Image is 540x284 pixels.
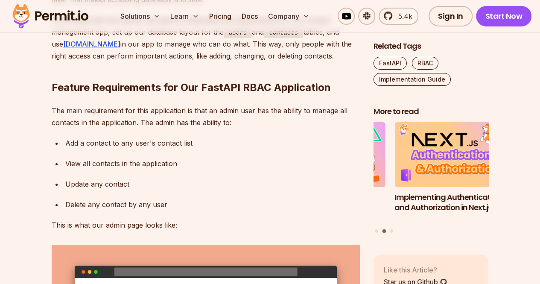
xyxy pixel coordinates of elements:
button: Go to slide 1 [375,229,378,232]
p: To proceed with the tutorial, we need to understand the requirements for our contact management a... [52,14,360,62]
a: [DOMAIN_NAME] [63,40,120,48]
a: FastAPI [374,57,407,70]
button: Learn [167,8,202,25]
div: View all contacts in the application [65,158,360,170]
img: Implementing Authentication and Authorization in Next.js [394,122,510,187]
a: 5.4k [379,8,418,25]
code: users [224,28,252,38]
a: Pricing [206,8,235,25]
div: Delete any contact by any user [65,199,360,211]
li: 1 of 3 [270,122,385,224]
h2: Related Tags [374,41,489,52]
button: Go to slide 3 [390,229,393,232]
div: Add a contact to any user's contact list [65,137,360,149]
img: Permit logo [9,2,92,31]
button: Solutions [117,8,163,25]
a: Implementing Authentication and Authorization in Next.jsImplementing Authentication and Authoriza... [394,122,510,224]
h2: Feature Requirements for Our FastAPI RBAC Application [52,47,360,94]
code: contacts [264,28,303,38]
a: Sign In [429,6,473,26]
h2: More to read [374,106,489,117]
div: Posts [374,122,489,234]
button: Go to slide 2 [382,229,386,233]
button: Company [265,8,313,25]
h3: Implementing Authentication and Authorization in Next.js [394,192,510,213]
div: Update any contact [65,178,360,190]
li: 2 of 3 [394,122,510,224]
p: Like this Article? [384,264,447,275]
h3: Implementing Multi-Tenant RBAC in Nuxt.js [270,192,385,213]
p: The main requirement for this application is that an admin user has the ability to manage all con... [52,105,360,129]
span: 5.4k [393,11,412,21]
a: RBAC [412,57,438,70]
a: Start Now [476,6,532,26]
a: Docs [238,8,261,25]
a: Implementation Guide [374,73,451,86]
p: This is what our admin page looks like: [52,219,360,231]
